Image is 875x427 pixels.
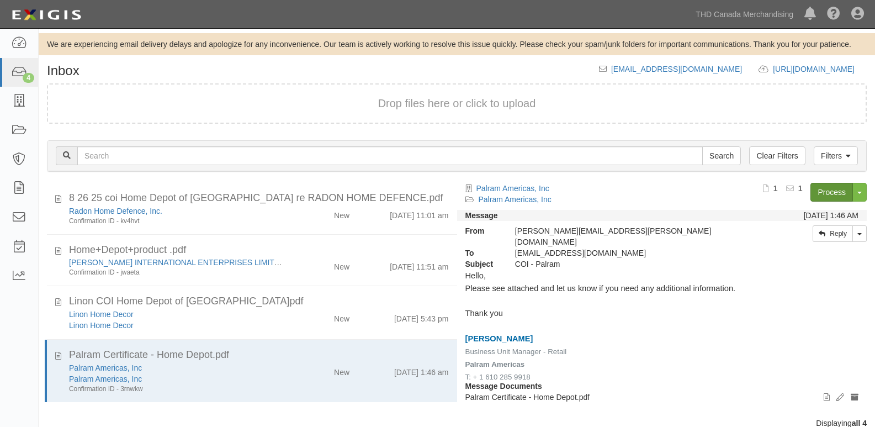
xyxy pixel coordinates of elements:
[611,65,742,73] a: [EMAIL_ADDRESS][DOMAIN_NAME]
[813,225,853,242] a: Reply
[334,257,349,272] div: New
[465,211,498,220] strong: Message
[690,3,799,25] a: THD Canada Merchandising
[465,392,859,403] p: Palram Certificate - Home Depot.pdf
[824,394,830,402] i: View
[69,207,162,215] a: Radon Home Defence, Inc.
[23,73,34,83] div: 4
[479,195,551,204] a: Palram Americas, Inc
[69,309,284,320] div: Linon Home Decor
[457,259,507,270] strong: Subject
[69,257,284,268] div: ALTON INTERNATIONAL ENTERPRISES LIMITED
[702,146,741,165] input: Search
[69,243,449,257] div: Home+Depot+product .pdf
[457,225,507,236] strong: From
[457,247,507,259] strong: To
[69,348,449,362] div: Palram Certificate - Home Depot.pdf
[773,65,867,73] a: [URL][DOMAIN_NAME]
[378,96,536,112] button: Drop files here or click to upload
[69,320,284,331] div: Linon Home Decor
[749,146,805,165] a: Clear Filters
[465,360,525,368] span: Palram Americas
[69,321,134,330] a: Linon Home Decor
[810,183,853,202] a: Process
[69,375,142,383] a: Palram Americas, Inc
[69,268,284,277] div: Confirmation ID - jwaeta
[465,347,567,356] span: Business Unit Manager - Retail
[394,362,449,378] div: [DATE] 1:46 am
[77,146,703,165] input: Search
[465,309,503,318] span: Thank you
[69,217,284,226] div: Confirmation ID - kv4hvt
[465,271,736,293] span: Hello, Please see attached and let us know if you need any additional information.
[390,205,448,221] div: [DATE] 11:01 am
[334,362,349,378] div: New
[334,205,349,221] div: New
[851,394,858,402] i: Archive document
[465,373,531,381] span: T: + 1 610 285 9918
[39,39,875,50] div: We are experiencing email delivery delays and apologize for any inconvenience. Our team is active...
[69,294,449,309] div: Linon COI Home Depot of Canada.pdf
[69,258,285,267] a: [PERSON_NAME] INTERNATIONAL ENTERPRISES LIMITED
[390,257,448,272] div: [DATE] 11:51 am
[507,259,756,270] div: COI - Palram
[773,184,778,193] b: 1
[827,8,840,21] i: Help Center - Complianz
[334,309,349,324] div: New
[8,5,84,25] img: logo-5460c22ac91f19d4615b14bd174203de0afe785f0fc80cf4dbbc73dc1793850b.png
[465,382,542,391] strong: Message Documents
[69,363,142,372] a: Palram Americas, Inc
[69,310,134,319] a: Linon Home Decor
[507,225,756,247] div: [PERSON_NAME][EMAIL_ADDRESS][PERSON_NAME][DOMAIN_NAME]
[69,191,449,205] div: 8 26 25 coi Home Depot of Canada re RADON HOME DEFENCE.pdf
[476,184,549,193] a: Palram Americas, Inc
[507,247,756,259] div: agreement-tv7hve@thdcanadamerchandising.complianz.com
[69,373,284,384] div: Palram Americas, Inc
[69,205,284,217] div: Radon Home Defence, Inc.
[804,210,858,221] div: [DATE] 1:46 AM
[69,384,284,394] div: Confirmation ID - 3rnwkw
[394,309,449,324] div: [DATE] 5:43 pm
[465,334,533,343] span: [PERSON_NAME]
[47,64,79,78] h1: Inbox
[814,146,858,165] a: Filters
[69,362,284,373] div: Palram Americas, Inc
[798,184,803,193] b: 1
[836,394,844,402] i: Edit document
